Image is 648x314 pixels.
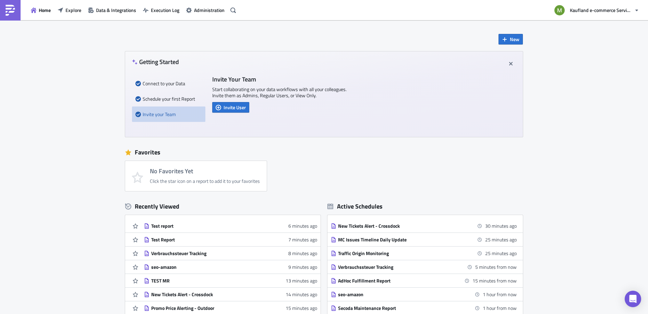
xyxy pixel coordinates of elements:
[151,7,179,14] span: Execution Log
[125,147,523,158] div: Favorites
[485,222,517,229] time: 2025-09-24 10:25
[150,178,260,184] div: Click the star icon on a report to add it to your favorites
[331,219,517,233] a: New Tickets Alert - Crossdock30 minutes ago
[144,288,317,301] a: New Tickets Alert - Crossdock14 minutes ago
[144,219,317,233] a: Test report6 minutes ago
[144,274,317,287] a: TEST MR13 minutes ago
[151,291,271,298] div: New Tickets Alert - Crossdock
[331,288,517,301] a: seo-amazon1 hour from now
[286,291,317,298] time: 2025-09-24T07:57:20Z
[550,3,643,18] button: Kaufland e-commerce Services GmbH & Co. KG
[338,278,458,284] div: AdHoc Fulfillment Report
[485,250,517,257] time: 2025-09-24 10:30
[212,102,249,113] button: Invite User
[135,106,202,122] div: Invite your Team
[85,5,140,15] button: Data & Integrations
[475,263,517,271] time: 2025-09-24 11:00
[212,76,349,83] h4: Invite Your Team
[140,5,183,15] button: Execution Log
[288,236,317,243] time: 2025-09-24T08:05:02Z
[483,304,517,312] time: 2025-09-24 11:30
[510,36,519,43] span: New
[135,91,202,106] div: Schedule your first Report
[327,202,383,210] div: Active Schedules
[625,291,641,307] div: Open Intercom Messenger
[151,278,271,284] div: TEST MR
[151,223,271,229] div: Test report
[96,7,136,14] span: Data & Integrations
[135,76,202,91] div: Connect to your Data
[150,168,260,175] h4: No Favorites Yet
[288,222,317,229] time: 2025-09-24T08:05:52Z
[485,236,517,243] time: 2025-09-24 10:30
[554,4,565,16] img: Avatar
[183,5,228,15] button: Administration
[212,86,349,99] p: Start collaborating on your data workflows with all your colleagues. Invite them as Admins, Regul...
[144,247,317,260] a: Verbrauchssteuer Tracking8 minutes ago
[27,5,54,15] button: Home
[338,237,458,243] div: MC Issues Timeline Daily Update
[472,277,517,284] time: 2025-09-24 11:10
[39,7,51,14] span: Home
[499,34,523,45] button: New
[338,223,458,229] div: New Tickets Alert - Crossdock
[338,305,458,311] div: Secoda Maintenance Report
[288,263,317,271] time: 2025-09-24T08:03:00Z
[331,233,517,246] a: MC Issues Timeline Daily Update25 minutes ago
[286,277,317,284] time: 2025-09-24T07:58:40Z
[125,201,321,212] div: Recently Viewed
[483,291,517,298] time: 2025-09-24 11:30
[144,260,317,274] a: seo-amazon9 minutes ago
[144,233,317,246] a: Test Report7 minutes ago
[331,274,517,287] a: AdHoc Fulfillment Report15 minutes from now
[224,104,246,111] span: Invite User
[54,5,85,15] button: Explore
[338,264,458,270] div: Verbrauchssteuer Tracking
[338,291,458,298] div: seo-amazon
[331,260,517,274] a: Verbrauchssteuer Tracking5 minutes from now
[151,264,271,270] div: seo-amazon
[5,5,16,16] img: PushMetrics
[286,304,317,312] time: 2025-09-24T07:57:08Z
[288,250,317,257] time: 2025-09-24T08:03:30Z
[331,247,517,260] a: Traffic Origin Monitoring25 minutes ago
[194,7,225,14] span: Administration
[132,58,179,65] h4: Getting Started
[570,7,632,14] span: Kaufland e-commerce Services GmbH & Co. KG
[151,305,271,311] div: Promo Price Alerting - Outdoor
[338,250,458,256] div: Traffic Origin Monitoring
[65,7,81,14] span: Explore
[151,237,271,243] div: Test Report
[151,250,271,256] div: Verbrauchssteuer Tracking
